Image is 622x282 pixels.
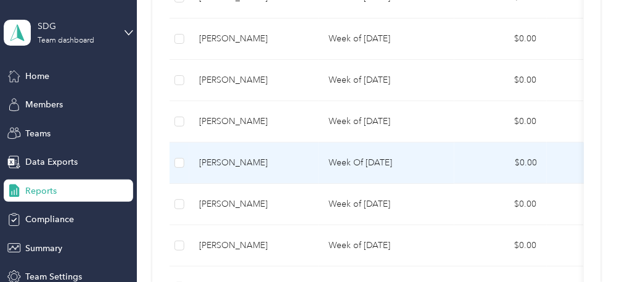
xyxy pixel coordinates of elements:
div: [PERSON_NAME] [199,115,309,128]
td: $0.00 [454,60,547,101]
div: [PERSON_NAME] [199,156,309,170]
p: Week of [DATE] [329,197,444,211]
span: Home [25,70,49,83]
td: $0.00 [454,143,547,184]
div: [PERSON_NAME] [199,32,309,46]
span: Data Exports [25,156,78,168]
p: Week of [DATE] [329,32,444,46]
div: [PERSON_NAME] [199,239,309,252]
p: Week of [DATE] [329,239,444,252]
iframe: Everlance-gr Chat Button Frame [553,213,622,282]
p: Week Of [DATE] [329,156,444,170]
div: SDG [38,20,115,33]
td: $0.00 [454,19,547,60]
span: Members [25,98,63,111]
span: Teams [25,127,51,140]
span: Compliance [25,213,74,226]
p: Week of [DATE] [329,115,444,128]
span: Reports [25,185,57,197]
td: $0.00 [454,184,547,225]
td: $0.00 [454,101,547,143]
td: $0.00 [454,225,547,267]
div: [PERSON_NAME] [199,197,309,211]
span: Summary [25,242,62,255]
div: Team dashboard [38,37,94,44]
p: Week of [DATE] [329,73,444,87]
div: [PERSON_NAME] [199,73,309,87]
